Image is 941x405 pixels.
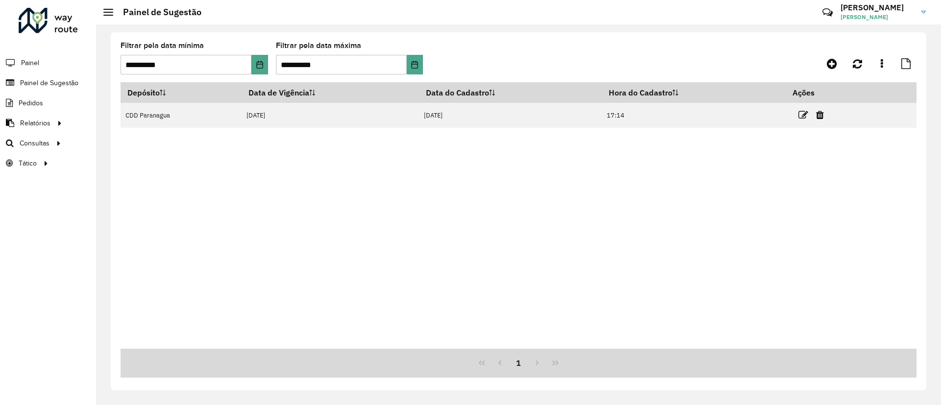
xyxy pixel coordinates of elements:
[21,58,39,68] span: Painel
[121,40,204,51] label: Filtrar pela data mínima
[841,3,914,12] h3: [PERSON_NAME]
[602,103,786,128] td: 17:14
[798,108,808,121] a: Editar
[113,7,201,18] h2: Painel de Sugestão
[786,82,844,103] th: Ações
[242,103,419,128] td: [DATE]
[20,138,50,148] span: Consultas
[19,98,43,108] span: Pedidos
[407,55,423,74] button: Choose Date
[251,55,268,74] button: Choose Date
[602,82,786,103] th: Hora do Cadastro
[419,82,602,103] th: Data do Cadastro
[817,2,838,23] a: Contato Rápido
[509,354,528,372] button: 1
[20,78,78,88] span: Painel de Sugestão
[816,108,824,121] a: Excluir
[276,40,361,51] label: Filtrar pela data máxima
[242,82,419,103] th: Data de Vigência
[419,103,602,128] td: [DATE]
[20,118,50,128] span: Relatórios
[19,158,37,168] span: Tático
[841,13,914,22] span: [PERSON_NAME]
[121,82,242,103] th: Depósito
[121,103,242,128] td: CDD Paranagua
